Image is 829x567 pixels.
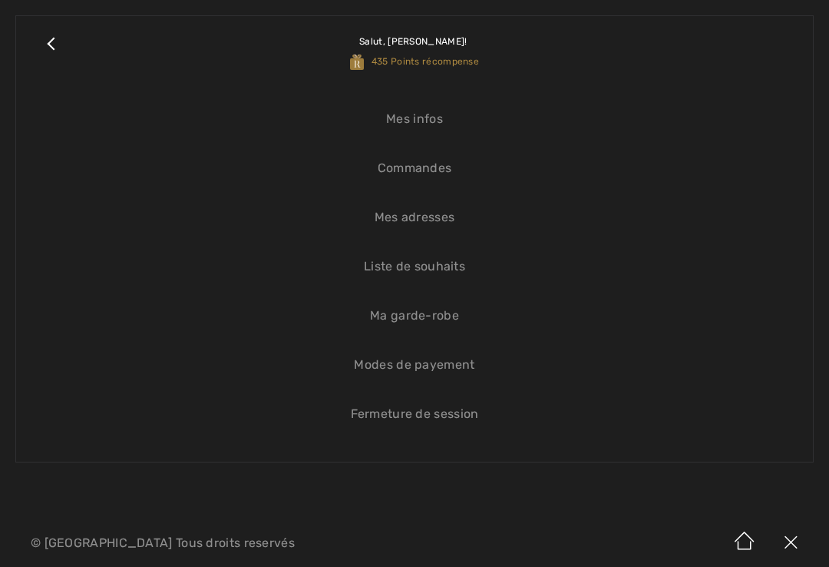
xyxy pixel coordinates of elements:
span: 435 Points récompense [350,56,479,67]
a: Mes infos [31,102,798,136]
a: Fermeture de session [31,397,798,431]
img: X [768,519,814,567]
a: Commandes [31,151,798,185]
span: Salut, [PERSON_NAME]! [359,36,467,47]
a: Modes de payement [31,348,798,382]
a: Liste de souhaits [31,250,798,283]
p: © [GEOGRAPHIC_DATA] Tous droits reservés [31,538,487,549]
a: Mes adresses [31,201,798,234]
a: Ma garde-robe [31,299,798,333]
span: Chat [36,11,68,25]
img: Accueil [722,519,768,567]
